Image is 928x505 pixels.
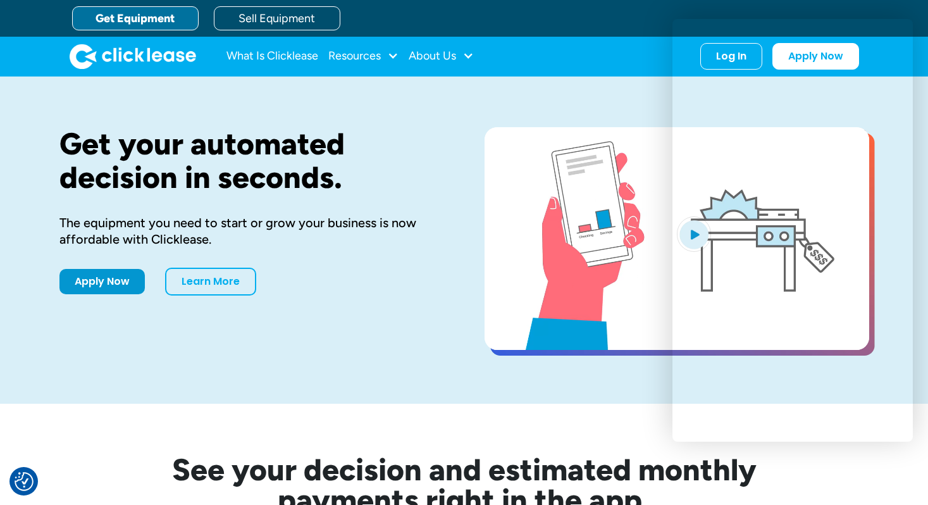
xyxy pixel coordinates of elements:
[70,44,196,69] a: home
[70,44,196,69] img: Clicklease logo
[409,44,474,69] div: About Us
[485,127,869,350] a: open lightbox
[59,215,444,247] div: The equipment you need to start or grow your business is now affordable with Clicklease.
[15,472,34,491] button: Consent Preferences
[226,44,318,69] a: What Is Clicklease
[672,19,913,442] iframe: Chat Window
[328,44,399,69] div: Resources
[59,269,145,294] a: Apply Now
[214,6,340,30] a: Sell Equipment
[15,472,34,491] img: Revisit consent button
[165,268,256,296] a: Learn More
[72,6,199,30] a: Get Equipment
[59,127,444,194] h1: Get your automated decision in seconds.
